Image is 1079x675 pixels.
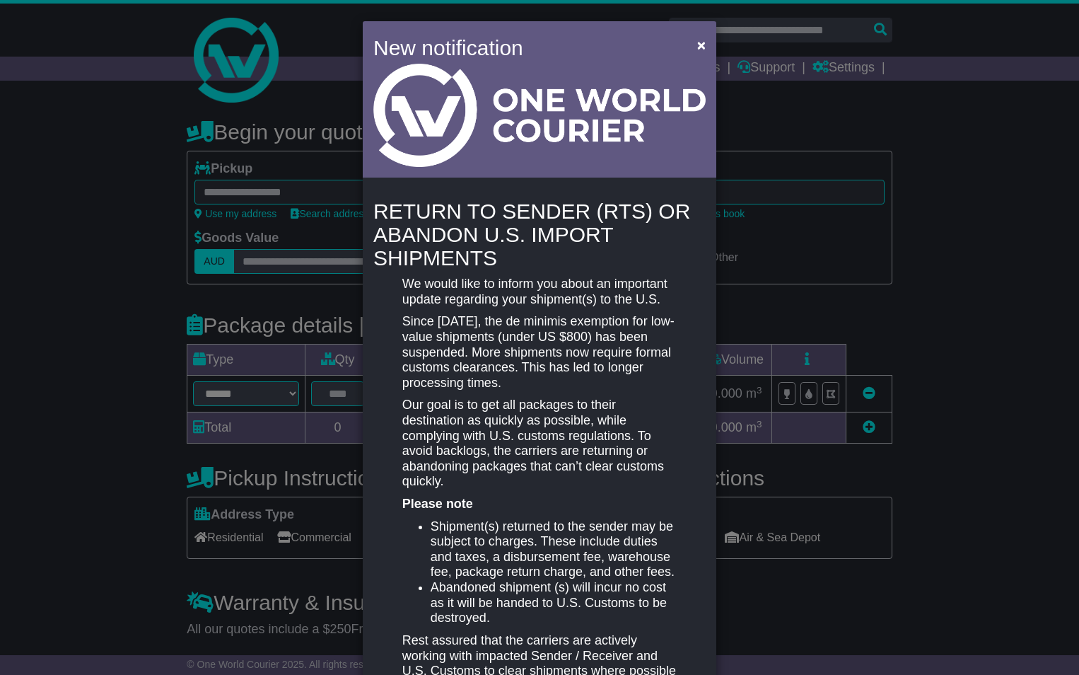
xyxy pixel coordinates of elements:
img: Light [373,64,706,167]
h4: RETURN TO SENDER (RTS) OR ABANDON U.S. IMPORT SHIPMENTS [373,200,706,270]
button: Close [690,30,713,59]
p: Our goal is to get all packages to their destination as quickly as possible, while complying with... [402,398,677,490]
p: Since [DATE], the de minimis exemption for low-value shipments (under US $800) has been suspended... [402,314,677,391]
span: × [697,37,706,53]
strong: Please note [402,497,473,511]
li: Shipment(s) returned to the sender may be subject to charges. These include duties and taxes, a d... [431,519,677,580]
h4: New notification [373,32,677,64]
p: We would like to inform you about an important update regarding your shipment(s) to the U.S. [402,277,677,307]
li: Abandoned shipment (s) will incur no cost as it will be handed to U.S. Customs to be destroyed. [431,580,677,626]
